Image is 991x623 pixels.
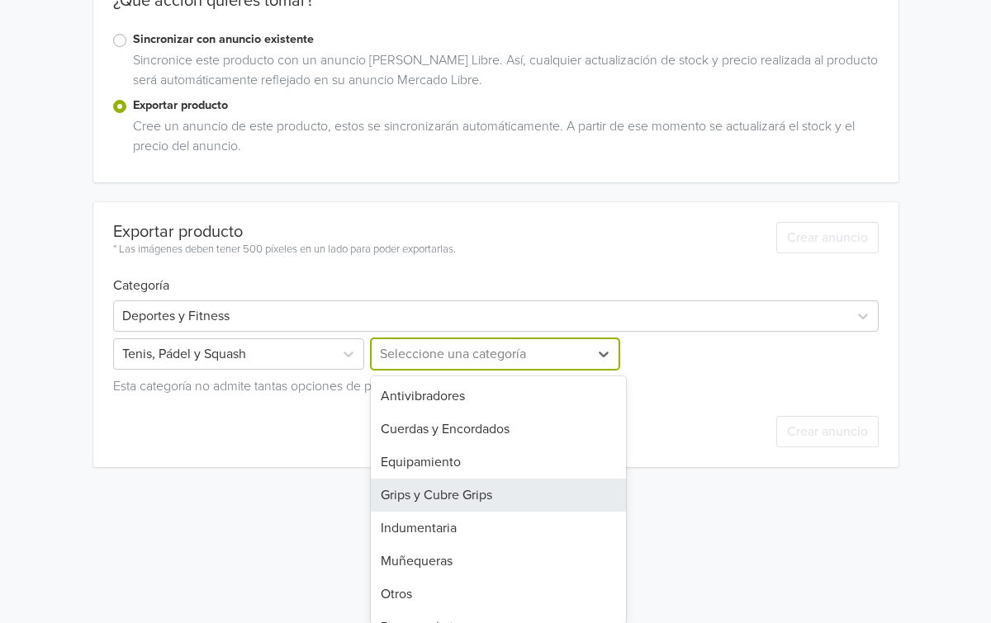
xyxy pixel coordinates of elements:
div: Muñequeras [371,545,626,578]
button: Crear anuncio [776,416,879,447]
div: Antivibradores [371,380,626,413]
div: Cuerdas y Encordados [371,413,626,446]
div: Esta categoría no admite tantas opciones de productos. [113,370,879,396]
div: Sincronice este producto con un anuncio [PERSON_NAME] Libre. Así, cualquier actualización de stoc... [126,50,879,97]
label: Sincronizar con anuncio existente [133,31,879,49]
div: Grips y Cubre Grips [371,479,626,512]
div: * Las imágenes deben tener 500 píxeles en un lado para poder exportarlas. [113,242,456,258]
div: Cree un anuncio de este producto, estos se sincronizarán automáticamente. A partir de ese momento... [126,116,879,163]
div: Exportar producto [113,222,456,242]
div: Equipamiento [371,446,626,479]
div: Otros [371,578,626,611]
label: Exportar producto [133,97,879,115]
button: Crear anuncio [776,222,879,253]
h6: Categoría [113,258,879,294]
div: Indumentaria [371,512,626,545]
